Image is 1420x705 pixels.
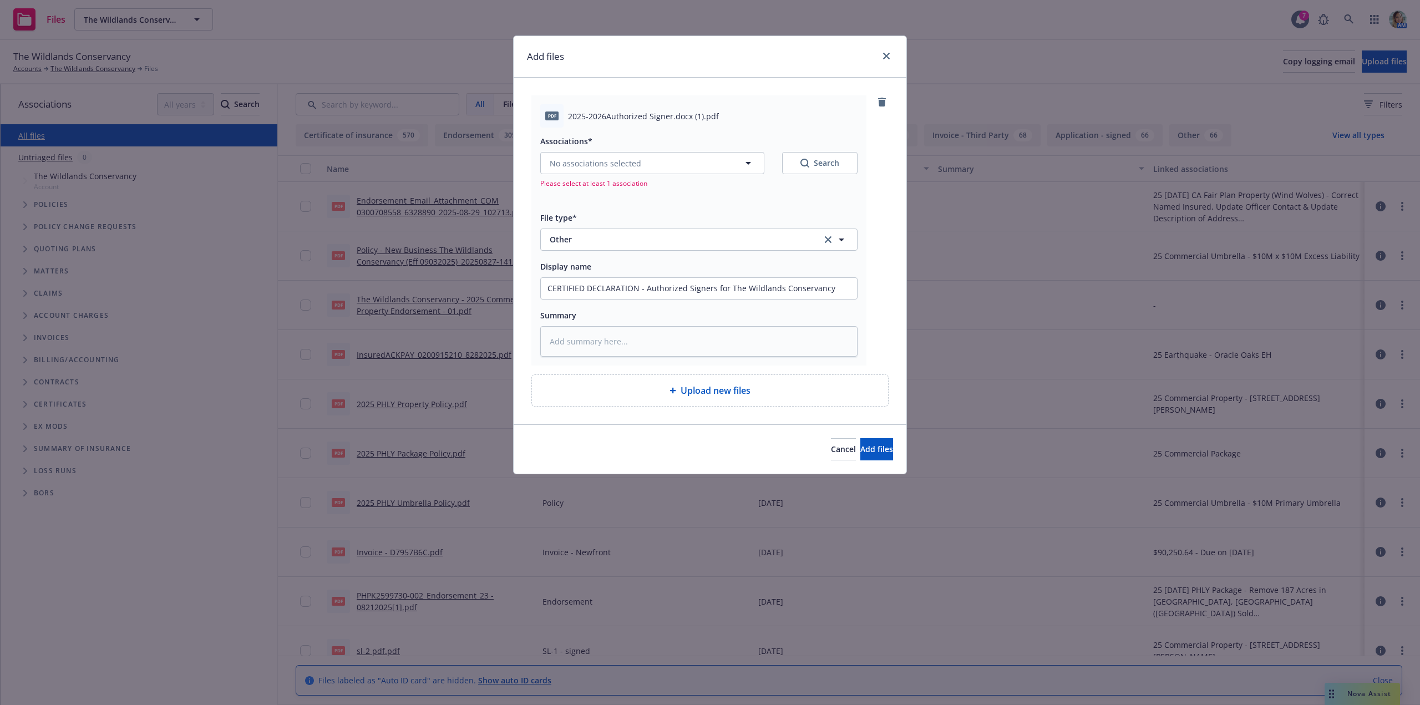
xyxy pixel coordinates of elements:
[527,49,564,64] h1: Add files
[540,179,858,188] span: Please select at least 1 association
[821,233,835,246] a: clear selection
[860,444,893,454] span: Add files
[531,374,889,407] div: Upload new files
[540,212,577,223] span: File type*
[540,229,858,251] button: Otherclear selection
[550,234,807,245] span: Other
[540,261,591,272] span: Display name
[860,438,893,460] button: Add files
[540,136,592,146] span: Associations*
[782,152,858,174] button: SearchSearch
[541,278,857,299] input: Add display name here...
[540,310,576,321] span: Summary
[540,152,764,174] button: No associations selected
[800,158,839,169] div: Search
[800,159,809,168] svg: Search
[568,110,719,122] span: 2025-2026Authorized Signer.docx (1).pdf
[880,49,893,63] a: close
[550,158,641,169] span: No associations selected
[831,438,856,460] button: Cancel
[681,384,750,397] span: Upload new files
[875,95,889,109] a: remove
[831,444,856,454] span: Cancel
[545,111,559,120] span: pdf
